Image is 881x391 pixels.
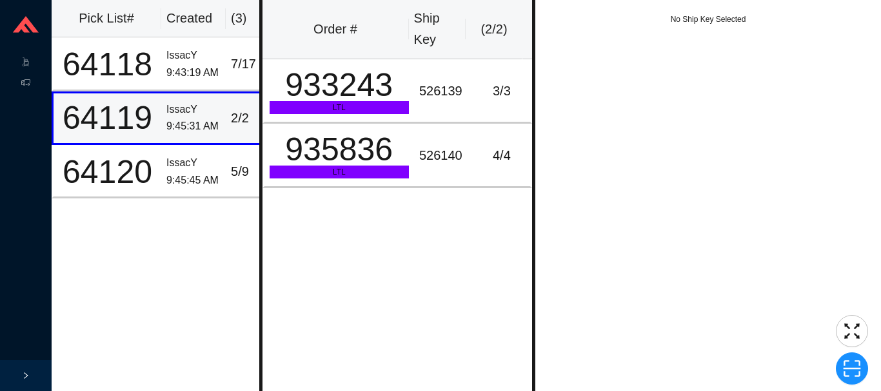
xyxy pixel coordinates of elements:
[166,155,221,172] div: IssacY
[270,69,409,101] div: 933243
[836,352,868,385] button: scan
[59,102,156,134] div: 64119
[59,156,156,188] div: 64120
[270,101,409,114] div: LTL
[231,8,272,29] div: ( 3 )
[166,101,221,119] div: IssacY
[836,315,868,347] button: fullscreen
[419,81,468,102] div: 526139
[231,161,270,182] div: 5 / 9
[535,13,881,26] div: No Ship Key Selected
[231,108,270,129] div: 2 / 2
[166,47,221,64] div: IssacY
[471,19,517,40] div: ( 2 / 2 )
[270,166,409,178] div: LTL
[166,118,221,135] div: 9:45:31 AM
[270,133,409,166] div: 935836
[59,48,156,81] div: 64118
[836,321,867,341] span: fullscreen
[231,53,270,75] div: 7 / 17
[166,64,221,82] div: 9:43:19 AM
[479,81,526,102] div: 3 / 3
[22,372,30,379] span: right
[479,145,526,166] div: 4 / 4
[419,145,468,166] div: 526140
[836,359,867,378] span: scan
[166,172,221,189] div: 9:45:45 AM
